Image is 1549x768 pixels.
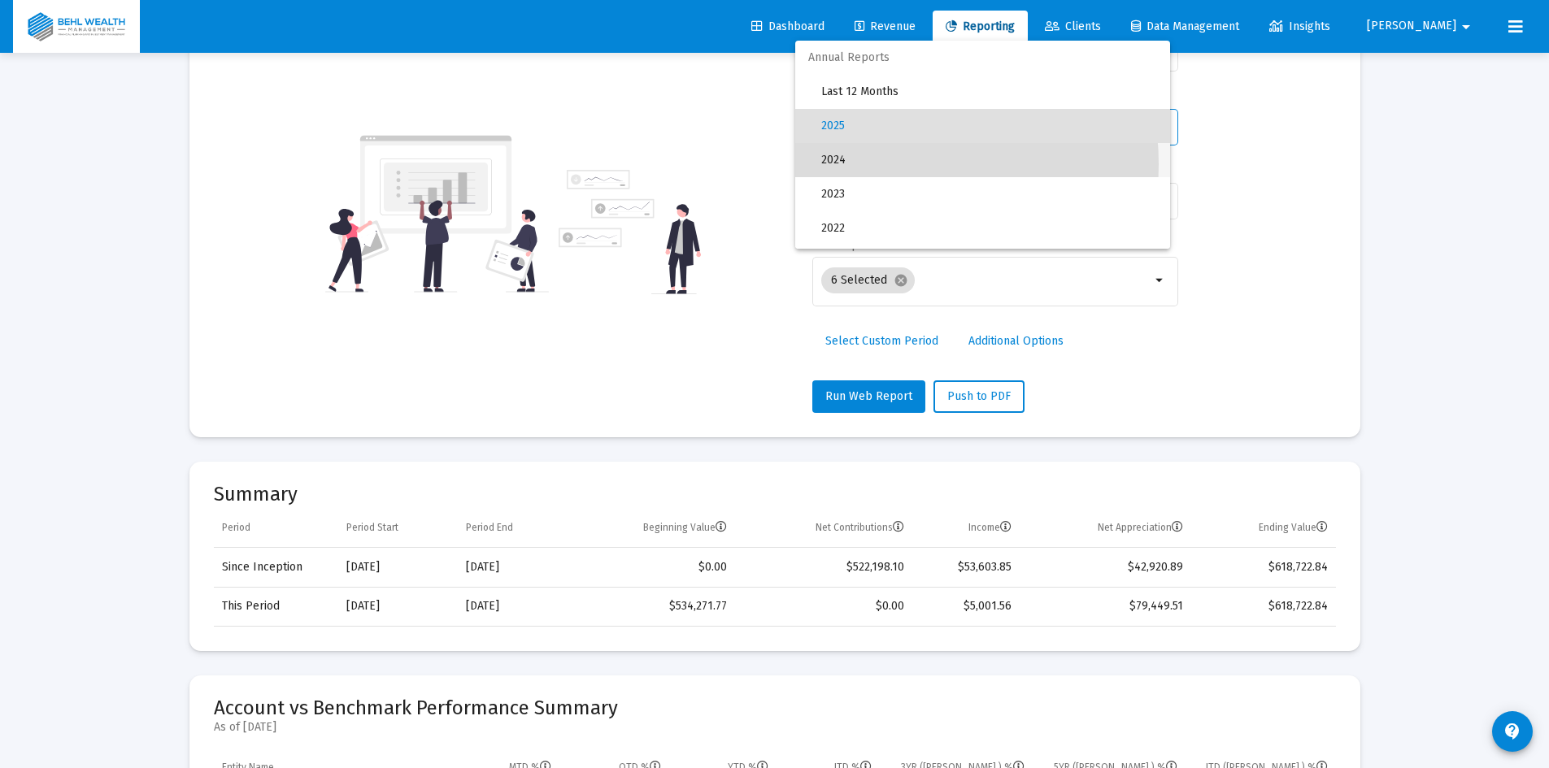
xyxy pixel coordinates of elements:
[821,245,1157,280] span: 2021
[795,41,1170,75] span: Annual Reports
[821,109,1157,143] span: 2025
[821,211,1157,245] span: 2022
[821,177,1157,211] span: 2023
[821,143,1157,177] span: 2024
[821,75,1157,109] span: Last 12 Months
